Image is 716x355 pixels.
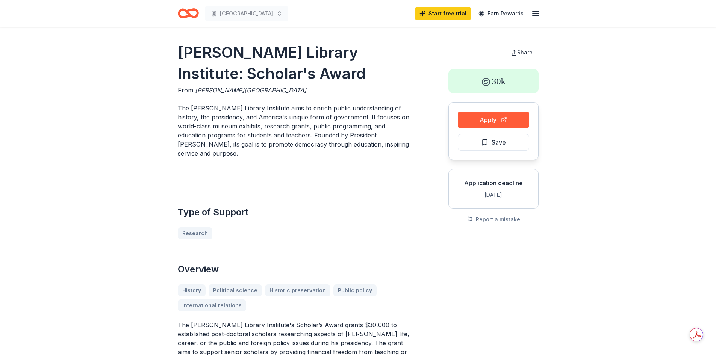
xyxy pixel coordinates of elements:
[455,178,532,187] div: Application deadline
[220,9,273,18] span: [GEOGRAPHIC_DATA]
[458,134,529,151] button: Save
[178,206,412,218] h2: Type of Support
[178,86,412,95] div: From
[178,5,199,22] a: Home
[178,104,412,158] p: The [PERSON_NAME] Library Institute aims to enrich public understanding of history, the presidenc...
[205,6,288,21] button: [GEOGRAPHIC_DATA]
[474,7,528,20] a: Earn Rewards
[448,69,539,93] div: 30k
[195,86,306,94] span: [PERSON_NAME][GEOGRAPHIC_DATA]
[517,49,533,56] span: Share
[415,7,471,20] a: Start free trial
[492,137,506,147] span: Save
[178,263,412,275] h2: Overview
[505,45,539,60] button: Share
[178,42,412,84] h1: [PERSON_NAME] Library Institute: Scholar's Award
[178,227,212,239] a: Research
[467,215,520,224] button: Report a mistake
[455,190,532,199] div: [DATE]
[458,112,529,128] button: Apply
